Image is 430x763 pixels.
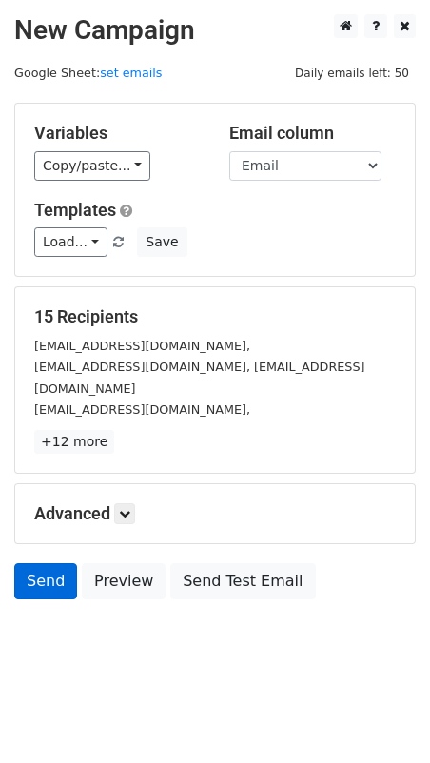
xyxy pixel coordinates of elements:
[170,563,315,599] a: Send Test Email
[34,151,150,181] a: Copy/paste...
[229,123,396,144] h5: Email column
[34,200,116,220] a: Templates
[14,563,77,599] a: Send
[335,672,430,763] iframe: Chat Widget
[288,63,416,84] span: Daily emails left: 50
[137,227,186,257] button: Save
[14,14,416,47] h2: New Campaign
[34,503,396,524] h5: Advanced
[34,339,250,353] small: [EMAIL_ADDRESS][DOMAIN_NAME],
[100,66,162,80] a: set emails
[34,402,250,417] small: [EMAIL_ADDRESS][DOMAIN_NAME],
[34,360,364,396] small: [EMAIL_ADDRESS][DOMAIN_NAME], [EMAIL_ADDRESS][DOMAIN_NAME]
[34,430,114,454] a: +12 more
[82,563,166,599] a: Preview
[14,66,163,80] small: Google Sheet:
[34,123,201,144] h5: Variables
[288,66,416,80] a: Daily emails left: 50
[34,306,396,327] h5: 15 Recipients
[34,227,107,257] a: Load...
